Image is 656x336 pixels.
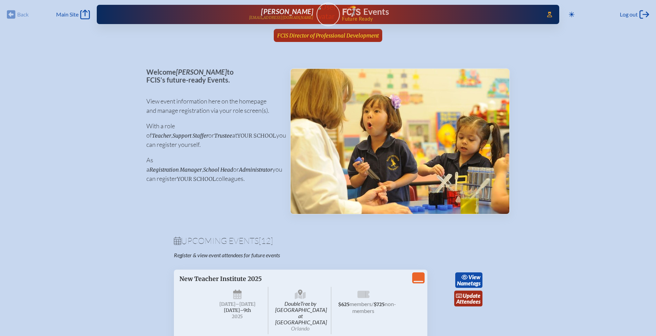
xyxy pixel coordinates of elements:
[173,132,208,139] span: Support Staffer
[224,307,251,313] span: [DATE]–⁠9th
[274,29,382,42] a: FCIS Director of Professional Development
[352,301,396,314] span: non-members
[152,132,171,139] span: Teacher
[270,287,331,334] span: DoubleTree by [GEOGRAPHIC_DATA] at [GEOGRAPHIC_DATA]
[316,3,340,26] a: User Avatar
[372,301,374,307] span: /
[343,6,538,21] div: FCIS Events — Future ready
[119,8,314,21] a: [PERSON_NAME][EMAIL_ADDRESS][DOMAIN_NAME]
[146,155,279,183] p: As a , or you can register colleagues.
[146,68,279,84] p: Welcome to FCIS’s future-ready Events.
[236,301,256,307] span: –[DATE]
[179,275,353,283] p: New Teacher Institute 2025
[174,237,482,245] h1: Upcoming Events
[313,2,343,21] img: User Avatar
[219,301,236,307] span: [DATE]
[214,132,232,139] span: Trustee
[620,11,638,18] span: Log out
[338,302,350,307] span: $625
[149,166,202,173] span: Registration Manager
[237,132,276,139] span: your school
[249,15,314,20] p: [EMAIL_ADDRESS][DOMAIN_NAME]
[374,302,385,307] span: $725
[259,236,273,246] span: [12]
[177,176,216,182] span: your school
[203,166,233,173] span: School Head
[176,68,227,76] span: [PERSON_NAME]
[463,292,480,299] span: update
[146,121,279,149] p: With a role of , or at you can register yourself.
[277,32,379,39] span: FCIS Director of Professional Development
[454,291,482,306] a: updateAttendees
[239,166,272,173] span: Administrator
[56,11,79,18] span: Main Site
[261,7,313,15] span: [PERSON_NAME]
[174,252,356,259] p: Register & view event attendees for future events
[468,274,480,280] span: view
[212,314,263,319] span: 2025
[291,69,509,214] img: Events
[342,17,537,21] span: Future Ready
[146,97,279,115] p: View event information here on the homepage and manage registration via your role screen(s).
[350,301,372,307] span: members
[291,325,310,332] span: Orlando
[455,272,482,288] a: viewNametags
[56,10,90,19] a: Main Site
